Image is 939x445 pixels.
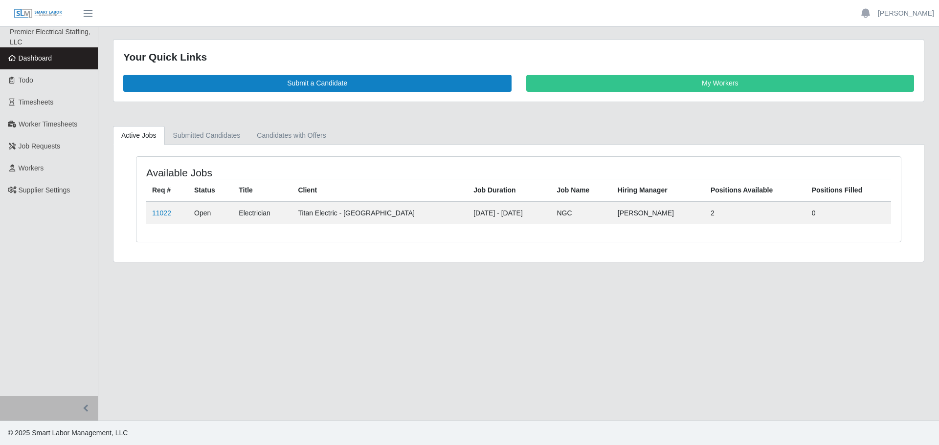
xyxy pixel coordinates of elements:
span: Premier Electrical Staffing, LLC [10,28,90,46]
td: Electrician [233,202,292,224]
a: Submit a Candidate [123,75,512,92]
td: Open [188,202,233,224]
a: My Workers [526,75,915,92]
th: Hiring Manager [612,179,705,202]
img: SLM Logo [14,8,63,19]
a: Active Jobs [113,126,165,145]
span: Timesheets [19,98,54,106]
td: Titan Electric - [GEOGRAPHIC_DATA] [292,202,468,224]
a: Candidates with Offers [248,126,334,145]
div: Your Quick Links [123,49,914,65]
th: Job Duration [468,179,551,202]
span: Dashboard [19,54,52,62]
h4: Available Jobs [146,167,448,179]
a: Submitted Candidates [165,126,249,145]
th: Client [292,179,468,202]
span: Todo [19,76,33,84]
th: Status [188,179,233,202]
td: [PERSON_NAME] [612,202,705,224]
th: Req # [146,179,188,202]
a: [PERSON_NAME] [878,8,934,19]
a: 11022 [152,209,171,217]
td: 2 [705,202,806,224]
td: 0 [806,202,891,224]
span: © 2025 Smart Labor Management, LLC [8,429,128,437]
th: Title [233,179,292,202]
th: Positions Available [705,179,806,202]
td: NGC [551,202,612,224]
th: Job Name [551,179,612,202]
span: Supplier Settings [19,186,70,194]
span: Worker Timesheets [19,120,77,128]
span: Job Requests [19,142,61,150]
td: [DATE] - [DATE] [468,202,551,224]
th: Positions Filled [806,179,891,202]
span: Workers [19,164,44,172]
